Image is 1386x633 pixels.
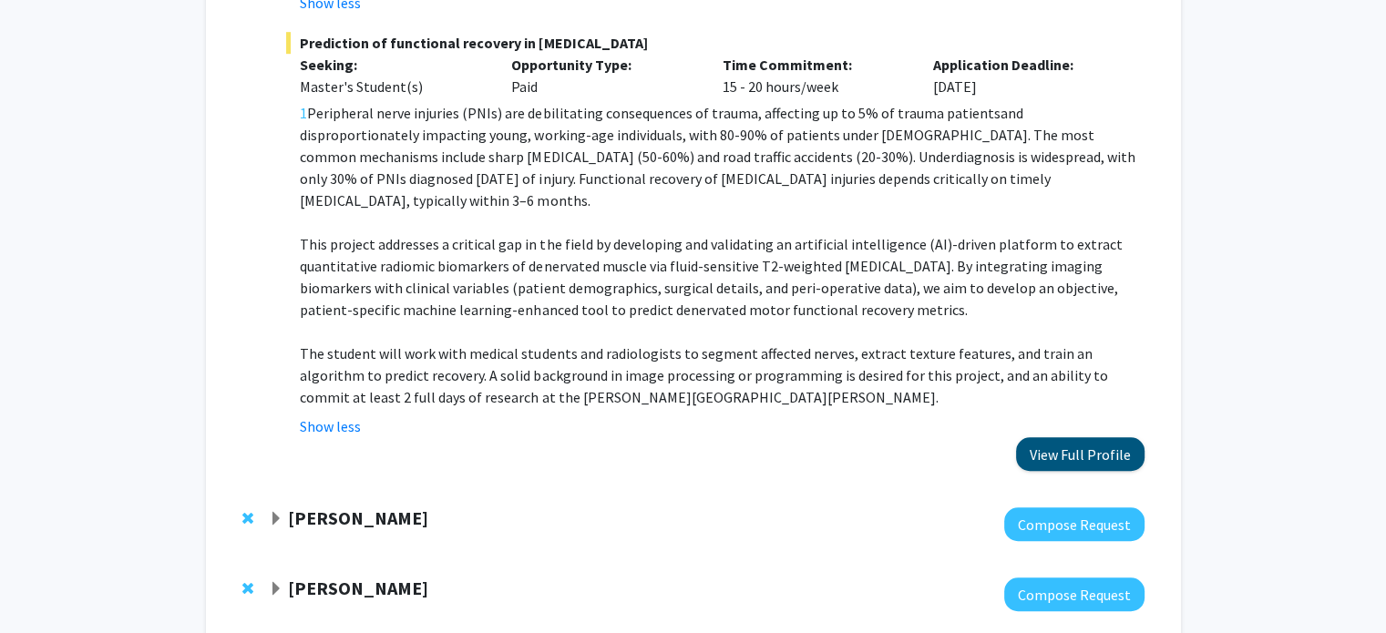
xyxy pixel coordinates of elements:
[708,54,919,97] div: 15 - 20 hours/week
[722,54,906,76] p: Time Commitment:
[933,54,1117,76] p: Application Deadline:
[1004,577,1145,611] button: Compose Request to Arvind Pathak
[300,104,1134,209] span: and disproportionately impacting young, working-age individuals, with 80-90% of patients under [D...
[14,551,77,619] iframe: Chat
[406,279,1117,297] span: clinical variables (patient demographics, surgical details, and peri-operative data), we aim to d...
[1004,507,1145,541] button: Compose Request to Yannis Paulus
[498,54,709,97] div: Paid
[242,581,253,596] span: Remove Arvind Pathak from bookmarks
[300,54,484,76] p: Seeking:
[300,342,1144,408] p: A solid background in image processing or programming is desired for this project, and an ability...
[307,104,1000,122] span: Peripheral nerve injuries (PNIs) are debilitating consequences of trauma, affecting up to 5% of t...
[919,54,1131,97] div: [DATE]
[300,415,361,437] button: Show less
[300,301,913,319] span: patient-specific machine learning-enhanced tool to predict denervated motor functional recovery
[1016,437,1145,471] button: View Full Profile
[288,577,428,599] strong: [PERSON_NAME]
[300,235,707,253] span: This project addresses a critical gap in the field by developing and
[300,235,1122,275] span: validating an artificial intelligence (AI)-driven platform to extract quantitative radiomic bioma...
[300,344,1092,384] span: The student will work with medical students and radiologists to segment affected nerves, extract ...
[300,257,1102,297] span: denervated muscle via fluid-sensitive T2-weighted [MEDICAL_DATA]. By integrating imaging biomarke...
[242,511,253,526] span: Remove Yannis Paulus from bookmarks
[269,582,283,597] span: Expand Arvind Pathak Bookmark
[300,76,484,97] div: Master's Student(s)
[269,512,283,526] span: Expand Yannis Paulus Bookmark
[288,506,428,529] strong: [PERSON_NAME]
[916,301,967,319] span: metrics.
[300,102,307,124] a: 1
[511,54,695,76] p: Opportunity Type:
[286,32,1144,54] span: Prediction of functional recovery in [MEDICAL_DATA]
